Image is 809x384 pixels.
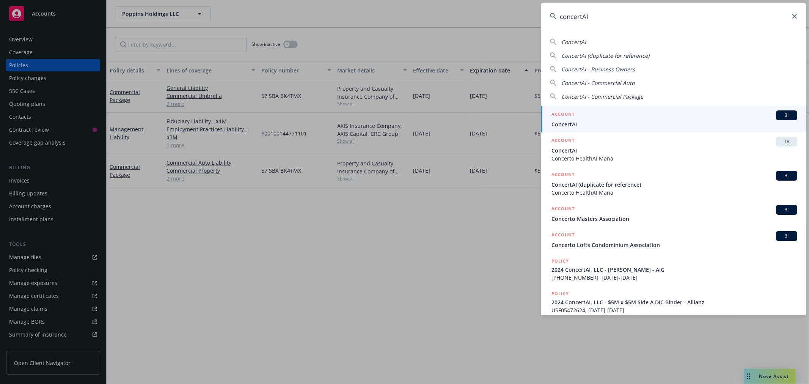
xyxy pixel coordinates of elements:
[551,181,797,189] span: ConcertAI (duplicate for reference)
[779,172,794,179] span: BI
[541,106,806,132] a: ACCOUNTBIConcertAI
[561,38,586,46] span: ConcertAI
[561,79,635,87] span: ConcertAI - Commercial Auto
[551,298,797,306] span: 2024 ConcertAI, LLC - $5M x $5M Side A DIC Binder - Allianz
[551,171,575,180] h5: ACCOUNT
[551,231,575,240] h5: ACCOUNT
[551,257,569,265] h5: POLICY
[541,286,806,318] a: POLICY2024 ConcertAI, LLC - $5M x $5M Side A DIC Binder - AllianzUSF05472624, [DATE]-[DATE]
[541,253,806,286] a: POLICY2024 ConcertAI, LLC - [PERSON_NAME] - AIG[PHONE_NUMBER], [DATE]-[DATE]
[551,241,797,249] span: Concerto Lofts Condominium Association
[779,233,794,239] span: BI
[541,201,806,227] a: ACCOUNTBIConcerto Masters Association
[551,189,797,197] span: Concerto HealthAI Mana
[551,137,575,146] h5: ACCOUNT
[551,215,797,223] span: Concerto Masters Association
[551,290,569,297] h5: POLICY
[541,132,806,167] a: ACCOUNTTRConcertAIConcerto HealthAI Mana
[551,146,797,154] span: ConcertAI
[779,138,794,145] span: TR
[551,205,575,214] h5: ACCOUNT
[561,93,643,100] span: ConcertAI - Commercial Package
[551,274,797,282] span: [PHONE_NUMBER], [DATE]-[DATE]
[551,306,797,314] span: USF05472624, [DATE]-[DATE]
[551,110,575,120] h5: ACCOUNT
[561,52,649,59] span: ConcertAI (duplicate for reference)
[561,66,635,73] span: ConcertAI - Business Owners
[551,266,797,274] span: 2024 ConcertAI, LLC - [PERSON_NAME] - AIG
[551,120,797,128] span: ConcertAI
[779,206,794,213] span: BI
[541,167,806,201] a: ACCOUNTBIConcertAI (duplicate for reference)Concerto HealthAI Mana
[779,112,794,119] span: BI
[541,3,806,30] input: Search...
[541,227,806,253] a: ACCOUNTBIConcerto Lofts Condominium Association
[551,154,797,162] span: Concerto HealthAI Mana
